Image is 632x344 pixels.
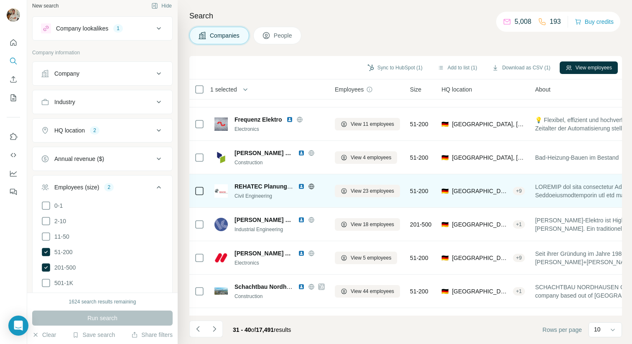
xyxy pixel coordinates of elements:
button: Employees (size)2 [33,177,172,201]
button: Share filters [131,331,173,339]
span: 501-1K [51,279,73,287]
span: [GEOGRAPHIC_DATA], [GEOGRAPHIC_DATA] [452,254,509,262]
div: 2 [90,127,99,134]
span: [PERSON_NAME] Gebäudetechnik [234,149,294,157]
button: Dashboard [7,166,20,181]
span: About [535,85,550,94]
div: Industry [54,98,75,106]
span: View 5 employees [351,254,391,262]
span: 51-200 [410,120,428,128]
div: 1 [113,25,123,32]
button: Annual revenue ($) [33,149,172,169]
span: 11-50 [51,232,69,241]
button: Quick start [7,35,20,50]
button: View 4 employees [335,151,397,164]
div: HQ location [54,126,85,135]
span: View 4 employees [351,154,391,161]
button: Add to list (1) [432,61,483,74]
span: 51-200 [410,254,428,262]
img: Avatar [7,8,20,22]
img: Logo of Frequenz Elektro [214,117,228,131]
span: REHATEC Planungsgesellschaft mbH [234,183,339,190]
span: 2-10 [51,217,66,225]
span: 0-1 [51,201,63,210]
button: Company [33,64,172,84]
span: of [251,326,256,333]
button: Search [7,54,20,69]
span: 🇩🇪 [441,120,449,128]
span: 1 selected [210,85,237,94]
div: Electronics [234,125,325,133]
button: Download as CSV (1) [486,61,556,74]
span: Rows per page [543,326,582,334]
div: Employees (size) [54,183,99,191]
div: + 1 [513,221,525,228]
img: Logo of REHATEC Planungsgesellschaft mbH [214,184,228,198]
button: Navigate to previous page [189,321,206,337]
span: 51-200 [51,248,73,256]
button: Industry [33,92,172,112]
div: Company [54,69,79,78]
span: View 11 employees [351,120,394,128]
span: [PERSON_NAME] AND [PERSON_NAME] [234,249,294,257]
button: HQ location2 [33,120,172,140]
span: Bad-Heizung-Bauen im Bestand [535,153,619,162]
img: Logo of Rückert AND Müller [214,251,228,265]
button: View 11 employees [335,118,400,130]
div: + 9 [513,254,525,262]
p: 5,008 [515,17,531,27]
span: 201-500 [51,263,76,272]
p: 193 [550,17,561,27]
p: Company information [32,49,173,56]
div: Annual revenue ($) [54,155,104,163]
div: Company lookalikes [56,24,108,33]
div: Construction [234,293,325,300]
img: Logo of Schachtbau Nordhausen GmbH [214,288,228,295]
button: My lists [7,90,20,105]
button: View 5 employees [335,252,397,264]
button: Feedback [7,184,20,199]
span: 201-500 [410,220,431,229]
span: HQ location [441,85,472,94]
img: LinkedIn logo [298,150,305,156]
button: View 23 employees [335,185,400,197]
button: Use Surfe on LinkedIn [7,129,20,144]
span: 🇩🇪 [441,220,449,229]
h4: Search [189,10,622,22]
img: LinkedIn logo [298,283,305,290]
span: 🇩🇪 [441,153,449,162]
span: [GEOGRAPHIC_DATA], [GEOGRAPHIC_DATA]|[GEOGRAPHIC_DATA] [452,287,509,296]
span: View 44 employees [351,288,394,295]
button: Company lookalikes1 [33,18,172,38]
span: Companies [210,31,240,40]
span: 51-200 [410,187,428,195]
span: Frequenz Elektro [234,115,282,124]
button: View 44 employees [335,285,400,298]
img: Logo of Kuhn Elektro-Technik [214,218,228,231]
img: LinkedIn logo [298,183,305,190]
img: LinkedIn logo [298,250,305,257]
div: + 9 [513,187,525,195]
span: Employees [335,85,364,94]
span: [GEOGRAPHIC_DATA], [GEOGRAPHIC_DATA]|[GEOGRAPHIC_DATA]|[GEOGRAPHIC_DATA] [452,187,509,195]
span: View 23 employees [351,187,394,195]
span: 🇩🇪 [441,254,449,262]
span: results [233,326,291,333]
button: Sync to HubSpot (1) [362,61,428,74]
button: View 18 employees [335,218,400,231]
button: Buy credits [575,16,614,28]
span: 17,491 [256,326,274,333]
span: Size [410,85,421,94]
span: View 18 employees [351,221,394,228]
button: Use Surfe API [7,148,20,163]
div: 1624 search results remaining [69,298,136,306]
button: Enrich CSV [7,72,20,87]
img: LinkedIn logo [286,116,293,123]
button: Navigate to next page [206,321,223,337]
div: Construction [234,159,325,166]
span: 🇩🇪 [441,187,449,195]
span: 31 - 40 [233,326,251,333]
button: Save search [72,331,115,339]
span: 51-200 [410,287,428,296]
button: Clear [32,331,56,339]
